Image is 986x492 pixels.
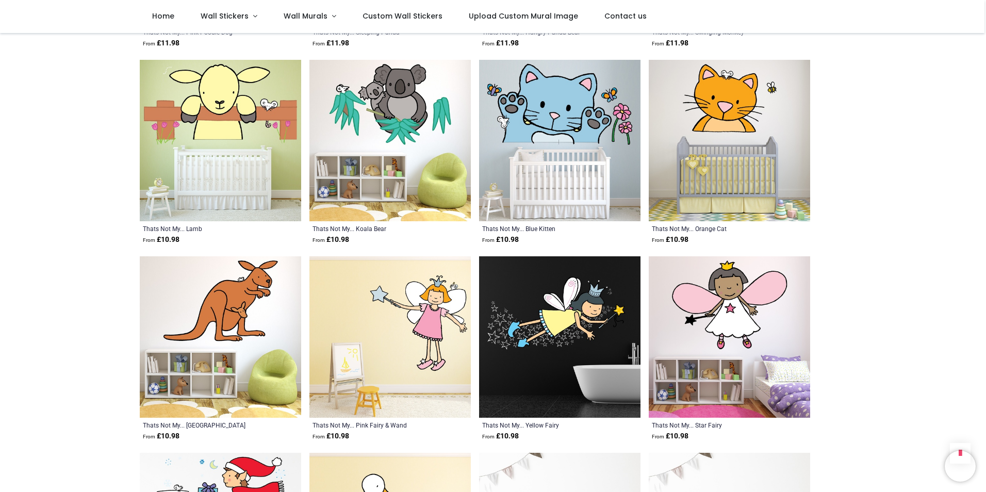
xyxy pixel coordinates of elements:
[482,434,495,439] span: From
[363,11,442,21] span: Custom Wall Stickers
[284,11,327,21] span: Wall Murals
[482,224,606,233] a: Thats Not My... Blue Kitten
[313,224,437,233] a: Thats Not My... Koala Bear
[652,224,776,233] a: Thats Not My... Orange Cat
[309,256,471,418] img: Thats Not My... Pink Fairy & Wand Wall Sticker
[143,224,267,233] a: Thats Not My... Lamb
[482,421,606,429] a: Thats Not My... Yellow Fairy
[143,38,179,48] strong: £ 11.98
[313,237,325,243] span: From
[143,235,179,245] strong: £ 10.98
[313,431,349,441] strong: £ 10.98
[143,434,155,439] span: From
[143,421,267,429] a: Thats Not My... [GEOGRAPHIC_DATA]
[604,11,647,21] span: Contact us
[479,60,640,221] img: Thats Not My... Blue Kitten Wall Sticker
[313,434,325,439] span: From
[649,60,810,221] img: Thats Not My... Orange Cat Wall Sticker
[652,41,664,46] span: From
[152,11,174,21] span: Home
[649,256,810,418] img: Thats Not My... Star Fairy Wall Sticker
[313,421,437,429] a: Thats Not My... Pink Fairy & Wand
[482,235,519,245] strong: £ 10.98
[652,434,664,439] span: From
[482,431,519,441] strong: £ 10.98
[945,451,976,482] iframe: Brevo live chat
[652,38,688,48] strong: £ 11.98
[652,235,688,245] strong: £ 10.98
[201,11,249,21] span: Wall Stickers
[313,235,349,245] strong: £ 10.98
[140,256,301,418] img: Thats Not My... Kangaroo Wall Sticker
[143,41,155,46] span: From
[482,38,519,48] strong: £ 11.98
[140,60,301,221] img: Thats Not My... Lamb Wall Sticker
[482,41,495,46] span: From
[482,237,495,243] span: From
[309,60,471,221] img: Thats Not My... Koala Bear Wall Sticker
[469,11,578,21] span: Upload Custom Mural Image
[313,38,349,48] strong: £ 11.98
[143,237,155,243] span: From
[652,421,776,429] a: Thats Not My... Star Fairy
[652,431,688,441] strong: £ 10.98
[479,256,640,418] img: Thats Not My... Yellow Fairy Wall Sticker
[652,237,664,243] span: From
[313,41,325,46] span: From
[143,431,179,441] strong: £ 10.98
